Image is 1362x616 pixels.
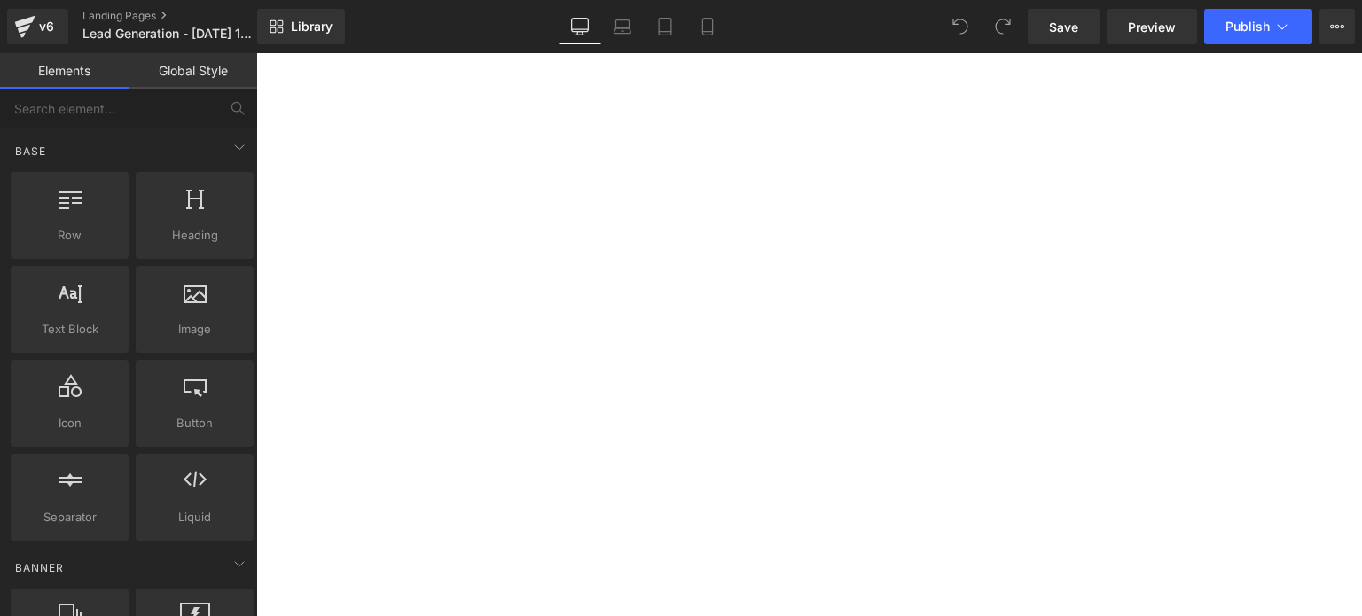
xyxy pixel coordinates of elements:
[16,414,123,433] span: Icon
[129,53,257,89] a: Global Style
[601,9,644,44] a: Laptop
[1225,19,1270,34] span: Publish
[1049,18,1078,36] span: Save
[1204,9,1312,44] button: Publish
[16,508,123,526] span: Separator
[35,15,58,38] div: v6
[82,9,286,23] a: Landing Pages
[16,320,123,339] span: Text Block
[16,226,123,245] span: Row
[82,27,253,41] span: Lead Generation - [DATE] 11:06:49
[257,9,345,44] a: New Library
[686,9,729,44] a: Mobile
[1107,9,1197,44] a: Preview
[141,320,248,339] span: Image
[291,19,333,35] span: Library
[985,9,1021,44] button: Redo
[141,226,248,245] span: Heading
[644,9,686,44] a: Tablet
[141,414,248,433] span: Button
[13,559,66,576] span: Banner
[7,9,68,44] a: v6
[141,508,248,526] span: Liquid
[13,143,48,160] span: Base
[1128,18,1176,36] span: Preview
[943,9,978,44] button: Undo
[559,9,601,44] a: Desktop
[1319,9,1355,44] button: More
